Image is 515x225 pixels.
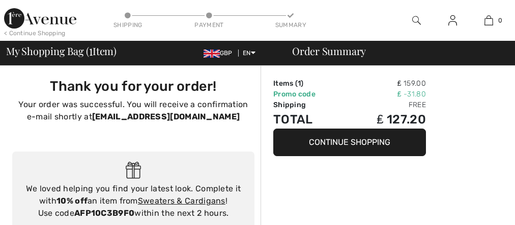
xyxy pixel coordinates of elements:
strong: [EMAIL_ADDRESS][DOMAIN_NAME] [92,112,240,121]
td: ₤ -31.80 [344,89,426,99]
a: 0 [471,14,506,27]
img: UK Pound [204,49,220,58]
span: My Shopping Bag ( Item) [6,46,117,56]
img: search the website [412,14,421,27]
strong: 10% off [56,196,88,206]
div: Shipping [112,20,143,30]
h3: Thank you for your order! [18,78,248,94]
a: Sweaters & Cardigans [138,196,225,206]
img: My Bag [484,14,493,27]
td: Free [344,99,426,110]
div: We loved helping you find your latest look. Complete it with an item from ! Use code within the n... [22,183,244,219]
span: EN [243,49,255,57]
td: ₤ 127.20 [344,110,426,129]
button: Continue Shopping [273,129,426,156]
td: Promo code [273,89,344,99]
div: Payment [194,20,224,30]
img: Gift.svg [126,162,141,179]
div: Summary [275,20,306,30]
a: Sign In [440,14,465,27]
span: 0 [498,16,502,25]
td: Shipping [273,99,344,110]
strong: AFP10C3B9F0 [74,208,134,218]
img: My Info [448,14,457,27]
span: 1 [89,43,93,57]
span: 1 [298,79,301,88]
td: Items ( ) [273,78,344,89]
span: GBP [204,49,237,57]
div: Order Summary [280,46,509,56]
td: ₤ 159.00 [344,78,426,89]
td: Total [273,110,344,129]
p: Your order was successful. You will receive a confirmation e-mail shortly at [18,98,248,123]
img: 1ère Avenue [4,8,76,29]
div: < Continue Shopping [4,29,66,38]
